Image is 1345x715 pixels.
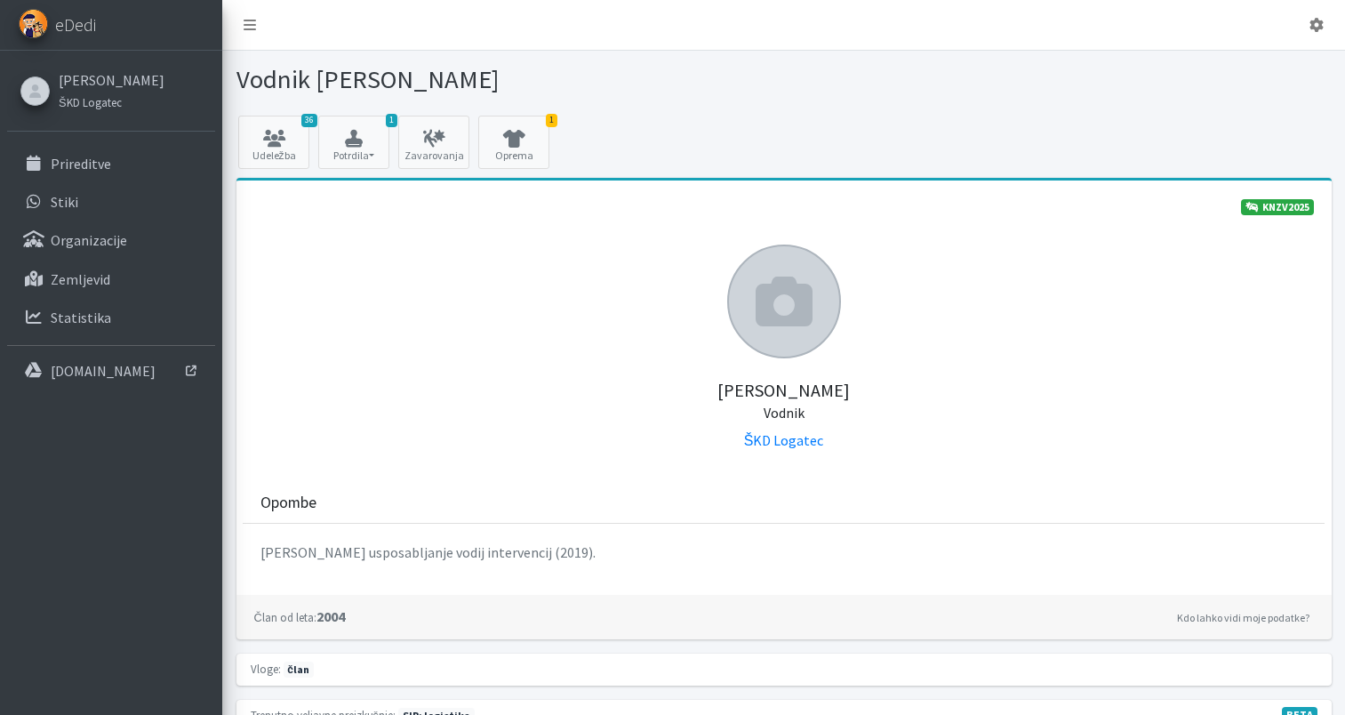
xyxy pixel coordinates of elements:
a: Stiki [7,184,215,220]
a: Statistika [7,300,215,335]
a: Zavarovanja [398,116,469,169]
button: 1 Potrdila [318,116,389,169]
a: KNZV2025 [1241,199,1314,215]
a: ŠKD Logatec [59,91,164,112]
p: Organizacije [51,231,127,249]
a: ŠKD Logatec [744,431,824,449]
a: [PERSON_NAME] [59,69,164,91]
p: Stiki [51,193,78,211]
span: 1 [386,114,397,127]
p: Zemljevid [51,270,110,288]
small: Vloge: [251,662,281,676]
small: Član od leta: [254,610,316,624]
small: ŠKD Logatec [59,95,122,109]
span: eDedi [55,12,96,38]
p: [PERSON_NAME] usposabljanje vodij intervencij (2019). [260,542,1307,563]
img: eDedi [19,9,48,38]
h3: Opombe [260,494,316,512]
p: Statistika [51,309,111,326]
small: Vodnik [764,404,805,422]
h1: Vodnik [PERSON_NAME] [236,64,778,95]
h5: [PERSON_NAME] [254,358,1314,422]
a: 1 Oprema [478,116,549,169]
a: Zemljevid [7,261,215,297]
p: [DOMAIN_NAME] [51,362,156,380]
p: Prireditve [51,155,111,173]
span: član [284,662,314,678]
a: Organizacije [7,222,215,258]
a: Kdo lahko vidi moje podatke? [1173,607,1314,629]
a: Prireditve [7,146,215,181]
a: [DOMAIN_NAME] [7,353,215,389]
span: 36 [301,114,317,127]
strong: 2004 [254,607,345,625]
span: 1 [546,114,557,127]
a: 36 Udeležba [238,116,309,169]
